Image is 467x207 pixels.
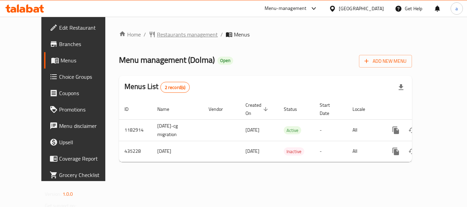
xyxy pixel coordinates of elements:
span: 2 record(s) [161,84,190,91]
span: ID [124,105,137,113]
span: Restaurants management [157,30,218,39]
a: Upsell [44,134,119,150]
td: All [347,119,382,141]
span: Menu management ( Dolma ) [119,52,215,68]
a: Coupons [44,85,119,101]
li: / [221,30,223,39]
div: Menu-management [265,4,307,13]
table: enhanced table [119,99,459,162]
button: Change Status [404,122,421,138]
div: Export file [393,79,409,95]
span: Status [284,105,306,113]
td: - [314,119,347,141]
span: Coupons [59,89,114,97]
div: Open [217,57,233,65]
span: Add New Menu [364,57,406,65]
div: Total records count [160,82,190,93]
a: Menu disclaimer [44,118,119,134]
span: a [455,5,458,12]
span: Coverage Report [59,154,114,163]
span: Vendor [209,105,232,113]
span: Choice Groups [59,73,114,81]
span: Name [157,105,178,113]
span: Grocery Checklist [59,171,114,179]
span: Inactive [284,148,304,156]
a: Edit Restaurant [44,19,119,36]
span: Version: [45,190,62,198]
span: Promotions [59,105,114,114]
span: Menu disclaimer [59,122,114,130]
a: Home [119,30,141,39]
span: Open [217,58,233,63]
button: more [388,143,404,160]
a: Restaurants management [149,30,218,39]
span: Created On [245,101,270,117]
span: Menus [61,56,114,64]
h2: Menus List [124,82,190,93]
th: Actions [382,99,459,120]
span: Edit Restaurant [59,24,114,32]
span: Locale [352,105,374,113]
td: 435228 [119,141,152,162]
a: Promotions [44,101,119,118]
span: Menus [234,30,250,39]
nav: breadcrumb [119,30,412,39]
td: All [347,141,382,162]
td: 1182914 [119,119,152,141]
button: more [388,122,404,138]
a: Menus [44,52,119,69]
div: Active [284,126,301,134]
span: Branches [59,40,114,48]
span: [DATE] [245,125,259,134]
td: [DATE]-cg migration [152,119,203,141]
span: [DATE] [245,147,259,156]
span: Upsell [59,138,114,146]
span: 1.0.0 [63,190,73,198]
td: - [314,141,347,162]
button: Change Status [404,143,421,160]
div: [GEOGRAPHIC_DATA] [339,5,384,12]
a: Branches [44,36,119,52]
li: / [144,30,146,39]
a: Choice Groups [44,69,119,85]
a: Grocery Checklist [44,167,119,183]
td: [DATE] [152,141,203,162]
button: Add New Menu [359,55,412,68]
span: Active [284,127,301,134]
a: Coverage Report [44,150,119,167]
span: Start Date [320,101,339,117]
